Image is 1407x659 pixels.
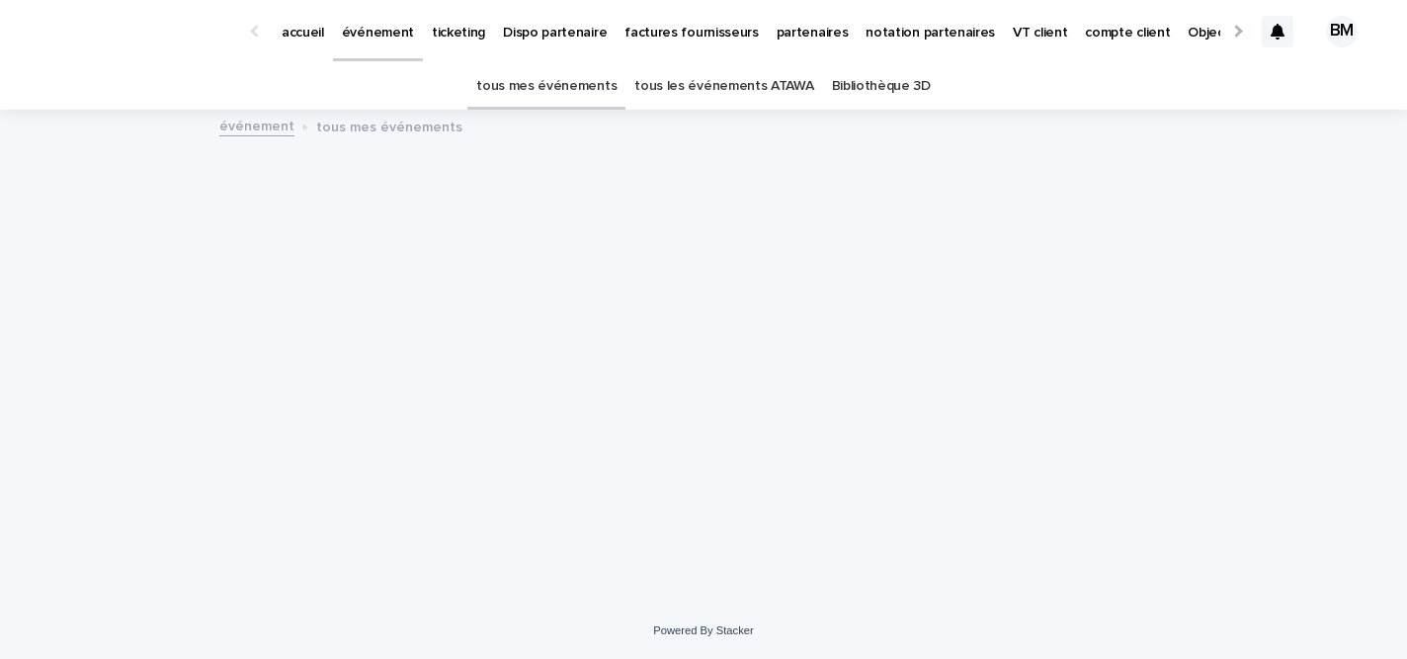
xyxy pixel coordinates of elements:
a: Powered By Stacker [653,624,753,636]
img: Ls34BcGeRexTGTNfXpUC [40,12,231,51]
p: tous mes événements [316,115,462,136]
a: tous les événements ATAWA [634,63,813,110]
div: BM [1326,16,1358,47]
a: Bibliothèque 3D [832,63,931,110]
a: tous mes événements [476,63,617,110]
a: événement [219,114,294,136]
